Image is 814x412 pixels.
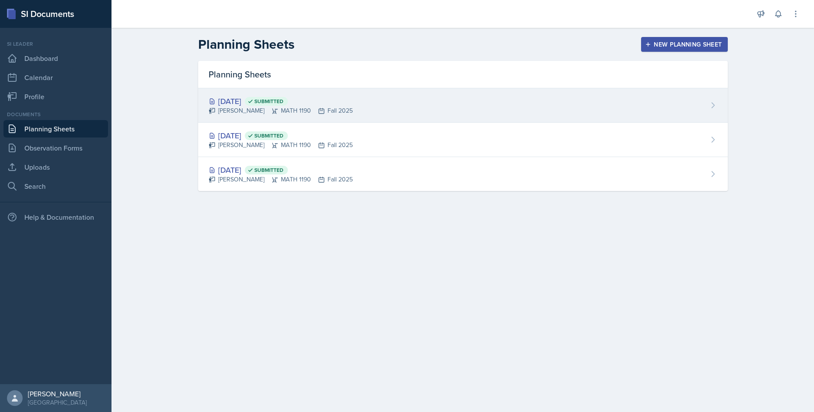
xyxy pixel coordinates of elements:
[198,37,294,52] h2: Planning Sheets
[209,130,353,141] div: [DATE]
[3,158,108,176] a: Uploads
[28,398,87,407] div: [GEOGRAPHIC_DATA]
[3,208,108,226] div: Help & Documentation
[3,40,108,48] div: Si leader
[3,69,108,86] a: Calendar
[3,50,108,67] a: Dashboard
[198,123,728,157] a: [DATE] Submitted [PERSON_NAME]MATH 1190Fall 2025
[3,120,108,137] a: Planning Sheets
[209,95,353,107] div: [DATE]
[647,41,722,48] div: New Planning Sheet
[198,88,728,123] a: [DATE] Submitted [PERSON_NAME]MATH 1190Fall 2025
[198,157,728,191] a: [DATE] Submitted [PERSON_NAME]MATH 1190Fall 2025
[3,88,108,105] a: Profile
[198,61,728,88] div: Planning Sheets
[28,389,87,398] div: [PERSON_NAME]
[209,175,353,184] div: [PERSON_NAME] MATH 1190 Fall 2025
[209,106,353,115] div: [PERSON_NAME] MATH 1190 Fall 2025
[641,37,727,52] button: New Planning Sheet
[209,164,353,176] div: [DATE]
[3,178,108,195] a: Search
[3,111,108,118] div: Documents
[3,139,108,157] a: Observation Forms
[209,141,353,150] div: [PERSON_NAME] MATH 1190 Fall 2025
[254,167,284,174] span: Submitted
[254,132,284,139] span: Submitted
[254,98,284,105] span: Submitted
